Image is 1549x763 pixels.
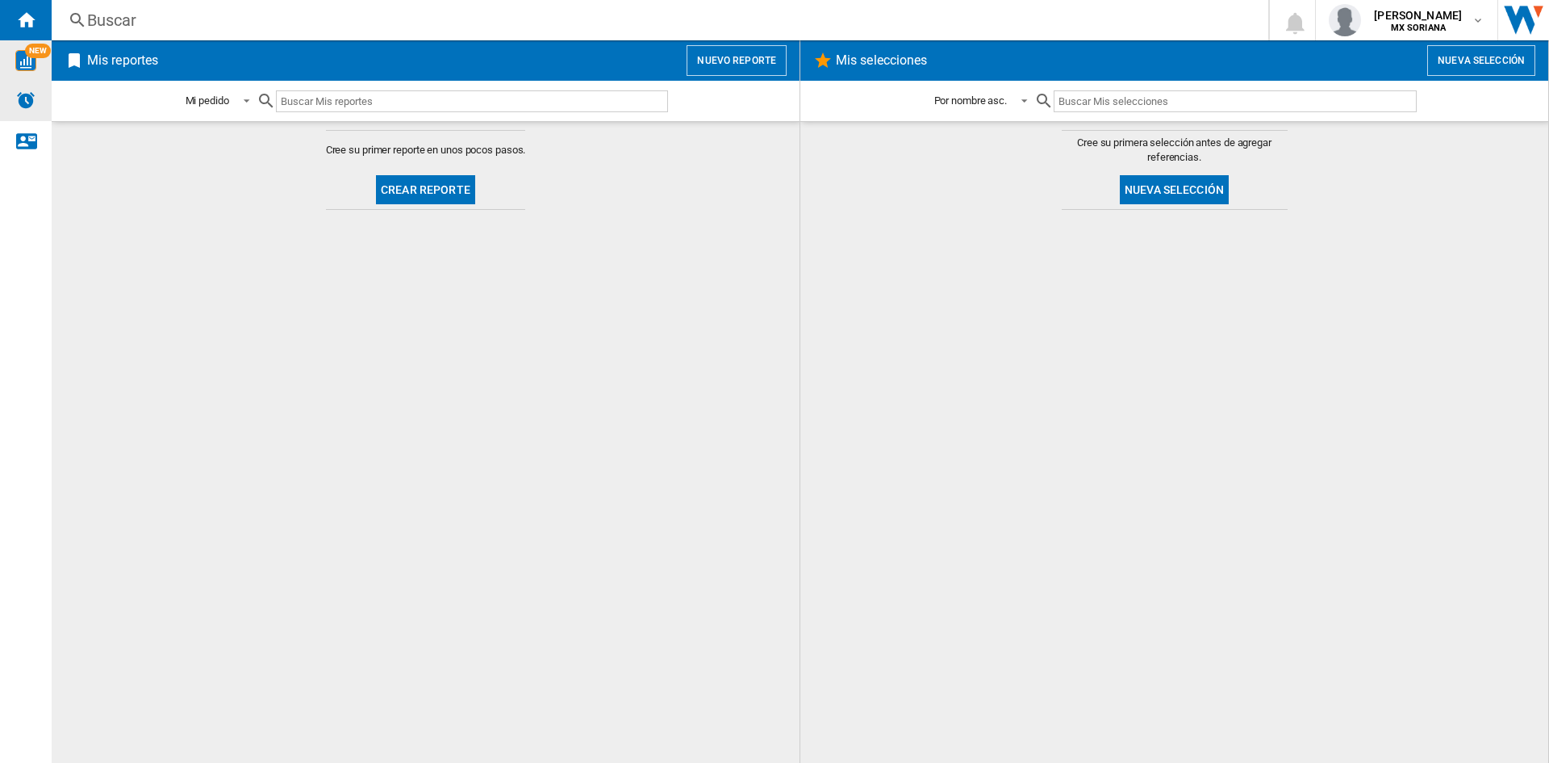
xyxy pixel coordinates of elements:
img: profile.jpg [1329,4,1361,36]
span: [PERSON_NAME] [1374,7,1462,23]
div: Mi pedido [186,94,229,107]
div: Por nombre asc. [934,94,1008,107]
input: Buscar Mis reportes [276,90,668,112]
h2: Mis reportes [84,45,161,76]
b: MX SORIANA [1391,23,1446,33]
input: Buscar Mis selecciones [1054,90,1416,112]
button: Crear reporte [376,175,475,204]
button: Nueva selección [1120,175,1229,204]
h2: Mis selecciones [833,45,931,76]
span: Cree su primer reporte en unos pocos pasos. [326,143,526,157]
span: NEW [25,44,51,58]
div: Buscar [87,9,1226,31]
button: Nuevo reporte [687,45,787,76]
span: Cree su primera selección antes de agregar referencias. [1062,136,1288,165]
button: Nueva selección [1427,45,1535,76]
img: alerts-logo.svg [16,90,35,110]
img: wise-card.svg [15,50,36,71]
